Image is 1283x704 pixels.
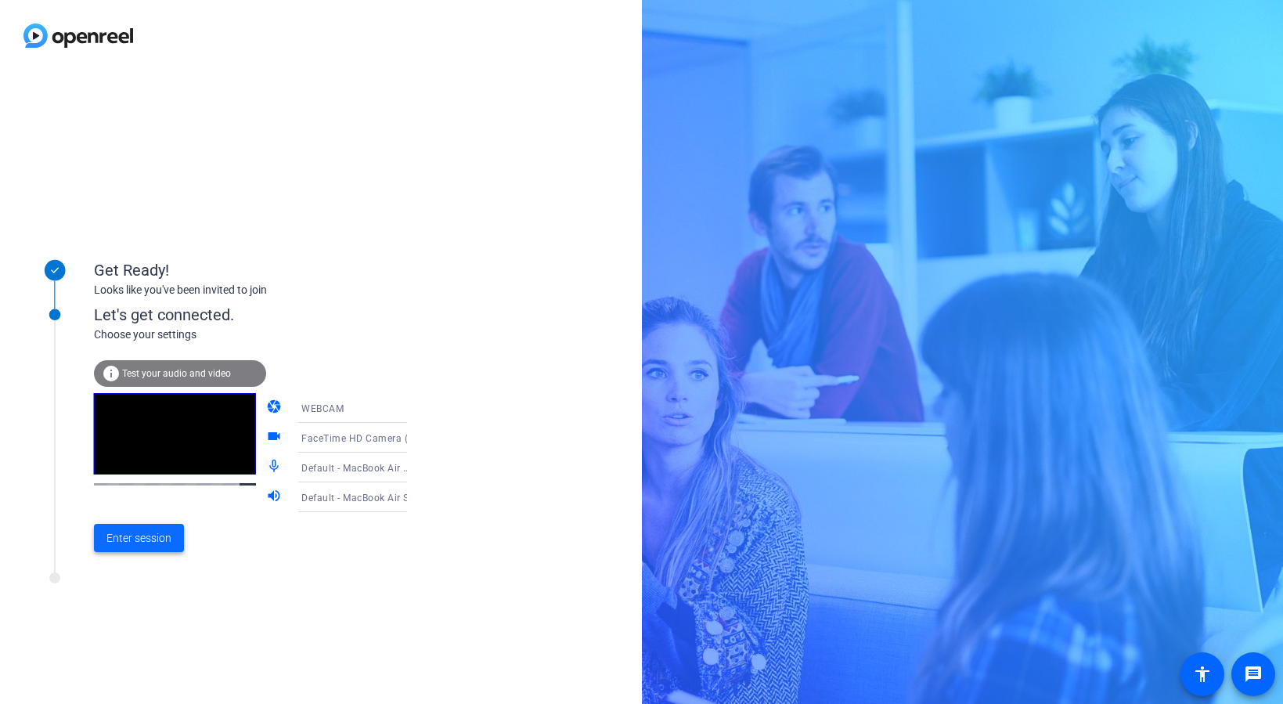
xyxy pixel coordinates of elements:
mat-icon: videocam [266,428,285,447]
mat-icon: info [102,364,121,383]
span: Default - MacBook Air Microphone (Built-in) [301,461,499,474]
span: Default - MacBook Air Speakers (Built-in) [301,491,487,504]
div: Get Ready! [94,258,407,282]
mat-icon: camera [266,399,285,417]
div: Choose your settings [94,327,439,343]
mat-icon: mic_none [266,458,285,477]
span: Enter session [106,530,171,547]
mat-icon: accessibility [1193,665,1212,684]
button: Enter session [94,524,184,552]
div: Looks like you've been invited to join [94,282,407,298]
span: WEBCAM [301,403,344,414]
span: Test your audio and video [122,368,231,379]
span: FaceTime HD Camera (5B00:3AA6) [301,431,463,444]
div: Let's get connected. [94,303,439,327]
mat-icon: volume_up [266,488,285,507]
mat-icon: message [1244,665,1263,684]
